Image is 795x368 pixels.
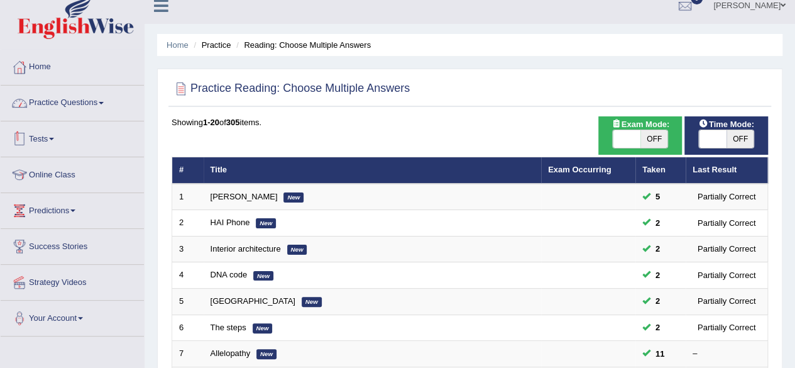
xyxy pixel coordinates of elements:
[693,294,760,308] div: Partially Correct
[1,121,144,153] a: Tests
[256,218,276,228] em: New
[190,39,231,51] li: Practice
[606,118,674,131] span: Exam Mode:
[1,50,144,81] a: Home
[172,315,204,341] td: 6
[172,157,204,184] th: #
[211,192,278,201] a: [PERSON_NAME]
[226,118,240,127] b: 305
[640,130,668,148] span: OFF
[172,236,204,262] td: 3
[172,116,768,128] div: Showing of items.
[172,341,204,367] td: 7
[1,301,144,332] a: Your Account
[598,116,682,155] div: Show exams occurring in exams
[204,157,541,184] th: Title
[1,265,144,296] a: Strategy Videos
[203,118,219,127] b: 1-20
[650,242,665,255] span: You can still take this question
[172,79,410,98] h2: Practice Reading: Choose Multiple Answers
[253,271,273,281] em: New
[650,321,665,334] span: You can still take this question
[693,242,760,255] div: Partially Correct
[233,39,371,51] li: Reading: Choose Multiple Answers
[686,157,768,184] th: Last Result
[211,296,295,306] a: [GEOGRAPHIC_DATA]
[172,262,204,289] td: 4
[726,130,754,148] span: OFF
[172,289,204,315] td: 5
[283,192,304,203] em: New
[650,294,665,308] span: You can still take this question
[256,349,277,359] em: New
[167,40,189,50] a: Home
[1,193,144,225] a: Predictions
[693,321,760,334] div: Partially Correct
[694,118,759,131] span: Time Mode:
[211,244,281,254] a: Interior architecture
[253,323,273,333] em: New
[302,297,322,307] em: New
[287,245,307,255] em: New
[1,229,144,260] a: Success Stories
[693,190,760,203] div: Partially Correct
[211,348,251,358] a: Allelopathy
[172,210,204,237] td: 2
[693,348,760,360] div: –
[1,157,144,189] a: Online Class
[650,347,669,360] span: You can still take this question
[693,216,760,230] div: Partially Correct
[650,216,665,230] span: You can still take this question
[211,218,250,227] a: HAI Phone
[548,165,611,174] a: Exam Occurring
[650,190,665,203] span: You can still take this question
[650,269,665,282] span: You can still take this question
[172,184,204,210] td: 1
[211,270,248,279] a: DNA code
[635,157,686,184] th: Taken
[1,86,144,117] a: Practice Questions
[693,269,760,282] div: Partially Correct
[211,323,246,332] a: The steps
